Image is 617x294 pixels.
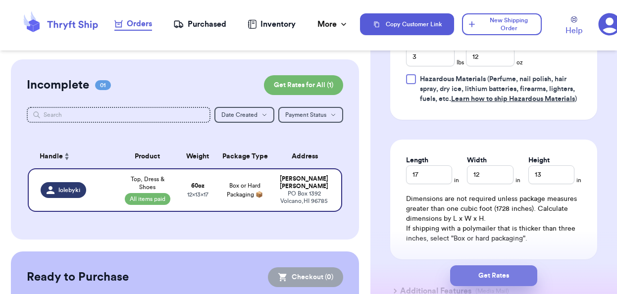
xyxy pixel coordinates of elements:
[58,186,80,194] span: lolebyki
[528,155,550,165] label: Height
[116,145,179,168] th: Product
[191,183,205,189] strong: 60 oz
[566,16,582,37] a: Help
[273,145,342,168] th: Address
[420,76,486,83] span: Hazardous Materials
[95,80,111,90] span: 01
[406,194,581,244] div: Dimensions are not required unless package measures greater than one cubic foot (1728 inches). Ca...
[214,107,274,123] button: Date Created
[457,58,464,66] span: lbs
[179,145,216,168] th: Weight
[462,13,542,35] button: New Shipping Order
[406,224,581,244] p: If shipping with a polymailer that is thicker than three inches, select "Box or hard packaging".
[216,145,273,168] th: Package Type
[576,176,581,184] span: in
[317,18,349,30] div: More
[122,175,173,191] span: Top, Dress & Shoes
[406,155,428,165] label: Length
[227,183,263,197] span: Box or Hard Packaging 📦
[285,112,326,118] span: Payment Status
[566,25,582,37] span: Help
[40,151,63,162] span: Handle
[125,193,170,205] span: All items paid
[268,267,343,287] button: Checkout (0)
[114,18,152,30] div: Orders
[279,175,329,190] div: [PERSON_NAME] [PERSON_NAME]
[420,76,577,102] span: (Perfume, nail polish, hair spray, dry ice, lithium batteries, firearms, lighters, fuels, etc. )
[515,176,520,184] span: in
[264,75,343,95] button: Get Rates for All (1)
[450,265,537,286] button: Get Rates
[114,18,152,31] a: Orders
[467,155,487,165] label: Width
[27,77,89,93] h2: Incomplete
[278,107,343,123] button: Payment Status
[187,192,208,197] span: 12 x 13 x 17
[221,112,257,118] span: Date Created
[173,18,226,30] a: Purchased
[516,58,523,66] span: oz
[454,176,459,184] span: in
[248,18,296,30] a: Inventory
[27,107,210,123] input: Search
[279,190,329,205] div: PO Box 1392 Volcano , HI 96785
[63,150,71,162] button: Sort ascending
[360,13,454,35] button: Copy Customer Link
[27,269,129,285] h2: Ready to Purchase
[451,96,575,102] a: Learn how to ship Hazardous Materials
